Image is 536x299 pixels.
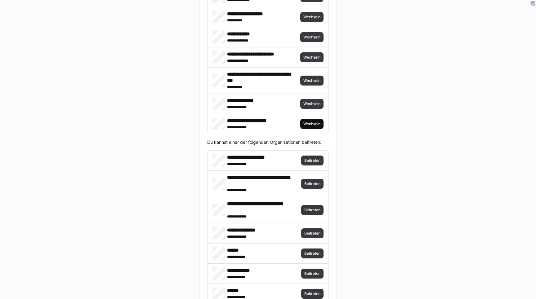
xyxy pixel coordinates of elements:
[301,248,324,258] button: Beitreten
[301,205,324,215] button: Beitreten
[304,271,321,276] span: Beitreten
[303,55,321,60] span: Wechseln
[300,76,324,86] button: Wechseln
[207,139,329,145] p: Du kannst einer der folgenden Organisationen beitreten:
[301,289,324,299] button: Beitreten
[301,156,324,165] button: Beitreten
[303,15,321,20] span: Wechseln
[304,291,321,296] span: Beitreten
[304,181,321,186] span: Beitreten
[303,101,321,106] span: Wechseln
[300,99,324,109] button: Wechseln
[304,208,321,213] span: Beitreten
[301,228,324,238] button: Beitreten
[303,121,321,126] span: Wechseln
[300,119,324,129] button: Wechseln
[300,32,324,42] button: Wechseln
[300,52,324,62] button: Wechseln
[304,251,321,256] span: Beitreten
[301,179,324,189] button: Beitreten
[300,12,324,22] button: Wechseln
[303,78,321,83] span: Wechseln
[304,158,321,163] span: Beitreten
[301,269,324,279] button: Beitreten
[304,231,321,236] span: Beitreten
[303,35,321,40] span: Wechseln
